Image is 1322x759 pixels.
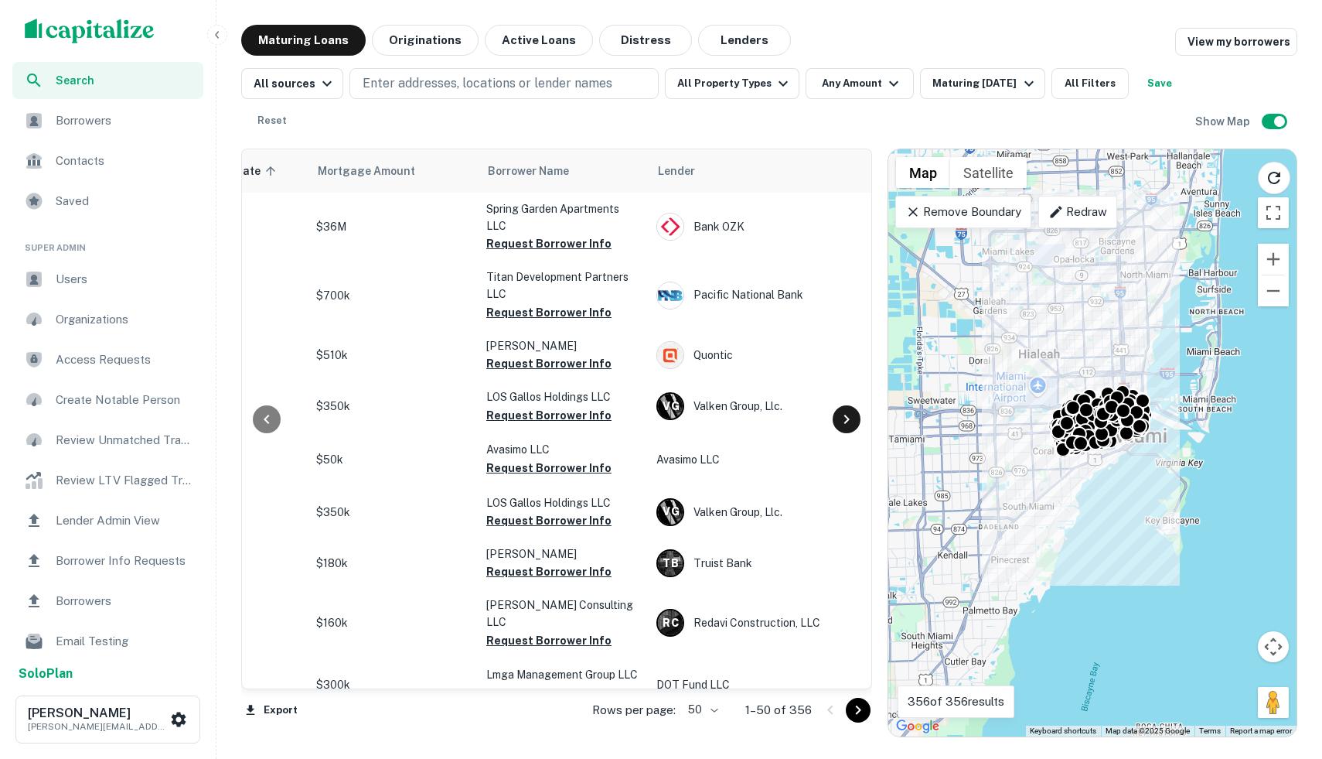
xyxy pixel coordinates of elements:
p: $700k [316,287,471,304]
button: Toggle fullscreen view [1258,197,1289,228]
span: Lender [658,162,695,180]
span: Review LTV Flagged Transactions [56,471,194,490]
span: Contacts [56,152,194,170]
p: $36M [316,218,471,235]
p: DOT Fund LLC [656,676,888,693]
p: $160k [316,614,471,631]
button: Request Borrower Info [486,511,612,530]
div: Borrower Info Requests [12,542,203,580]
a: Review LTV Flagged Transactions [12,462,203,499]
p: $180k [316,555,471,572]
button: Reload search area [1258,162,1290,194]
button: Active Loans [485,25,593,56]
span: Borrowers [56,592,194,610]
a: Report a map error [1230,727,1292,735]
a: Borrowers [12,102,203,139]
h6: Show Map [1195,113,1252,130]
button: Show satellite imagery [950,157,1027,188]
p: Enter addresses, locations or lender names [363,74,612,93]
span: Create Notable Person [56,391,194,409]
p: Remove Boundary [905,203,1020,221]
p: V G [663,398,679,415]
div: Maturing [DATE] [932,74,1037,93]
a: View my borrowers [1175,28,1297,56]
span: Search [56,72,194,89]
button: All Property Types [665,68,799,99]
a: Borrowers [12,583,203,620]
button: Request Borrower Info [486,303,612,322]
th: Lender [649,149,896,193]
a: Search [12,62,203,99]
button: All Filters [1051,68,1129,99]
p: 356 of 356 results [908,692,1004,711]
span: Borrower Name [488,162,569,180]
button: Originations [372,25,479,56]
p: V G [663,504,679,520]
button: Request Borrower Info [486,631,612,650]
button: Enter addresses, locations or lender names [349,68,659,99]
button: Show street map [896,157,950,188]
p: R C [663,615,678,631]
span: Users [56,270,194,289]
p: [PERSON_NAME] [486,337,641,354]
button: Maturing Loans [241,25,366,56]
img: Google [892,716,943,737]
a: Terms (opens in new tab) [1199,727,1221,735]
button: Lenders [698,25,791,56]
p: Lmga Management Group LLC [486,666,641,683]
span: Review Unmatched Transactions [56,431,194,450]
button: Map camera controls [1258,631,1289,662]
a: Email Testing [12,623,203,660]
p: $510k [316,347,471,364]
span: Email Testing [56,632,194,651]
a: Review Unmatched Transactions [12,422,203,459]
button: Go to next page [846,698,871,723]
a: SoloPlan [19,665,73,683]
th: Mortgage Amount [308,149,479,193]
p: Avasimo LLC [486,441,641,458]
p: Rows per page: [592,701,676,720]
a: Users [12,261,203,298]
a: Saved [12,183,203,220]
div: Quontic [656,341,888,369]
p: LOS Gallos Holdings LLC [486,494,641,511]
button: Request Borrower Info [486,459,612,477]
span: Borrower Info Requests [56,552,194,570]
span: Mortgage Amount [318,162,435,180]
div: Chat Widget [1245,635,1322,709]
th: Borrower Name [479,149,649,193]
div: Redavi Construction, LLC [656,609,888,637]
strong: Solo Plan [19,666,73,681]
a: Lender Admin View [12,502,203,539]
button: Request Borrower Info [486,406,612,425]
button: [PERSON_NAME][PERSON_NAME][EMAIL_ADDRESS][PERSON_NAME][DOMAIN_NAME] [15,696,200,744]
div: Valken Group, Llc. [656,498,888,526]
p: $350k [316,504,471,521]
button: Save your search to get updates of matches that match your search criteria. [1135,68,1184,99]
p: $50k [316,451,471,468]
button: Distress [599,25,692,56]
a: Create Notable Person [12,381,203,419]
div: Bank OZK [656,213,888,241]
p: Spring Garden Apartments LLC [486,200,641,234]
p: [PERSON_NAME] [486,545,641,562]
div: Pacific National Bank [656,282,888,309]
div: Organizations [12,301,203,338]
div: All sources [254,74,336,93]
a: Access Requests [12,341,203,378]
img: picture [657,214,683,240]
span: Borrowers [56,111,194,130]
img: capitalize-logo.png [25,19,155,43]
span: Saved [56,192,194,210]
button: Keyboard shortcuts [1030,726,1096,737]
